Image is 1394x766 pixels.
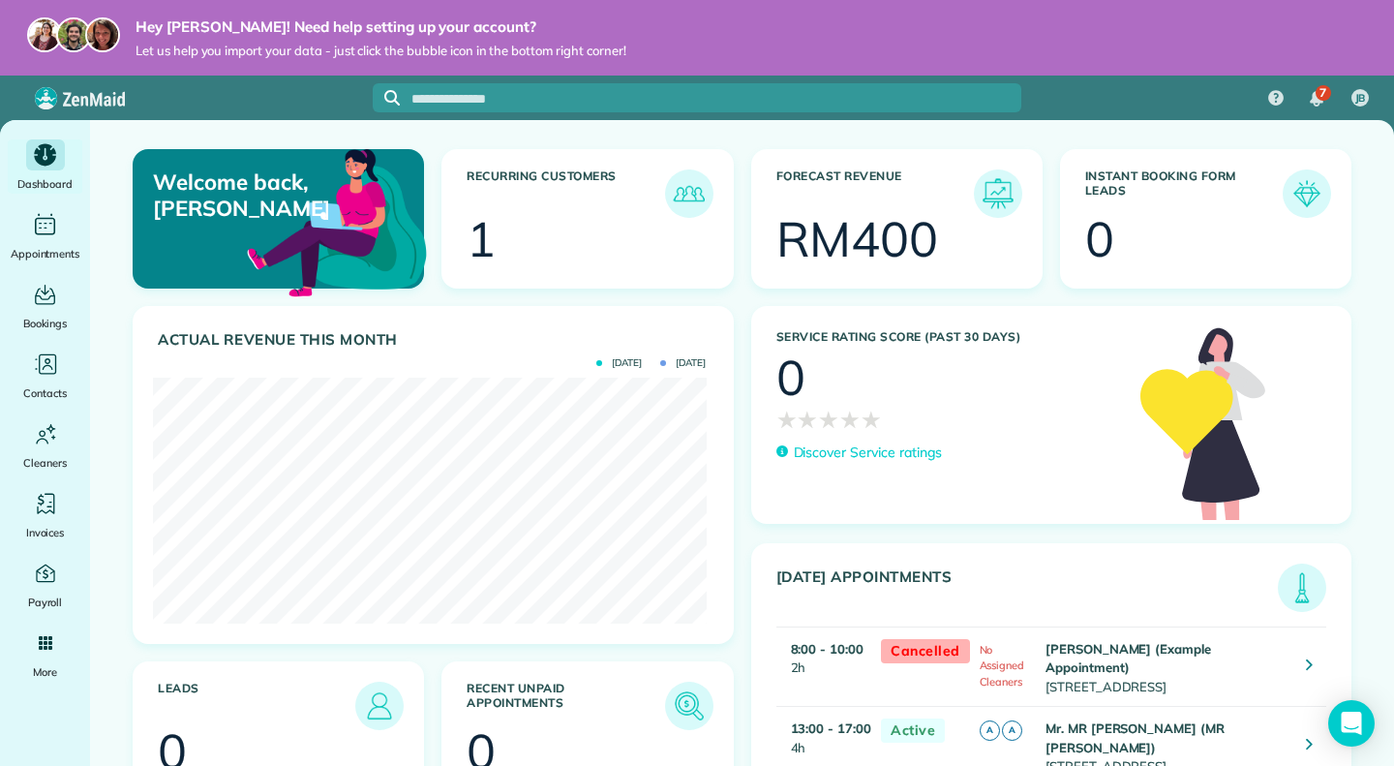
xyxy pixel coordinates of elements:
div: 7 unread notifications [1296,77,1337,120]
span: Bookings [23,314,68,333]
span: 7 [1319,85,1326,101]
button: Focus search [373,90,400,106]
h3: Recurring Customers [467,169,664,218]
span: ★ [776,402,798,437]
a: Contacts [8,349,82,403]
a: Invoices [8,488,82,542]
img: jorge-587dff0eeaa6aab1f244e6dc62b8924c3b6ad411094392a53c71c6c4a576187d.jpg [56,17,91,52]
span: Contacts [23,383,67,403]
img: dashboard_welcome-42a62b7d889689a78055ac9021e634bf52bae3f8056760290aed330b23ab8690.png [243,127,431,315]
span: ★ [818,402,839,437]
div: RM400 [776,215,939,263]
img: icon_recurring_customers-cf858462ba22bcd05b5a5880d41d6543d210077de5bb9ebc9590e49fd87d84ed.png [670,174,709,213]
img: icon_todays_appointments-901f7ab196bb0bea1936b74009e4eb5ffbc2d2711fa7634e0d609ed5ef32b18b.png [1283,568,1321,607]
span: Invoices [26,523,65,542]
h3: [DATE] Appointments [776,568,1279,612]
a: Dashboard [8,139,82,194]
div: 0 [1085,215,1114,263]
a: Appointments [8,209,82,263]
strong: [PERSON_NAME] (Example Appointment) [1045,641,1211,676]
span: ★ [839,402,861,437]
img: maria-72a9807cf96188c08ef61303f053569d2e2a8a1cde33d635c8a3ac13582a053d.jpg [27,17,62,52]
div: 1 [467,215,496,263]
h3: Actual Revenue this month [158,331,713,349]
h3: Recent unpaid appointments [467,682,664,730]
img: icon_leads-1bed01f49abd5b7fead27621c3d59655bb73ed531f8eeb49469d10e621d6b896.png [360,687,399,725]
span: ★ [797,402,818,437]
span: [DATE] [660,358,706,368]
span: Let us help you import your data - just click the bubble icon in the bottom right corner! [136,43,626,59]
p: Discover Service ratings [794,443,942,463]
h3: Leads [158,682,355,730]
strong: 13:00 - 17:00 [791,720,872,736]
span: A [1002,720,1022,741]
a: Discover Service ratings [776,443,942,463]
a: Cleaners [8,418,82,473]
span: Appointments [11,244,80,263]
nav: Main [1253,76,1394,120]
strong: 8:00 - 10:00 [791,641,864,657]
h3: Forecast Revenue [776,169,974,218]
span: More [33,662,57,682]
img: icon_unpaid_appointments-47b8ce3997adf2238b356f14209ab4cced10bd1f174958f3ca8f1d0dd7fffeee.png [670,687,709,725]
svg: Focus search [384,90,400,106]
span: Payroll [28,593,63,612]
div: 0 [776,353,805,402]
div: Open Intercom Messenger [1328,700,1375,747]
h3: Service Rating score (past 30 days) [776,330,1122,344]
img: icon_form_leads-04211a6a04a5b2264e4ee56bc0799ec3eb69b7e499cbb523a139df1d13a81ae0.png [1288,174,1326,213]
strong: Mr. MR [PERSON_NAME] (MR [PERSON_NAME]) [1045,720,1225,755]
span: Cleaners [23,453,67,473]
span: ★ [861,402,882,437]
img: icon_forecast_revenue-8c13a41c7ed35a8dcfafea3cbb826a0462acb37728057bba2d056411b612bbbe.png [979,174,1017,213]
a: Payroll [8,558,82,612]
span: A [980,720,1000,741]
span: JB [1355,91,1366,107]
h3: Instant Booking Form Leads [1085,169,1283,218]
span: [DATE] [596,358,642,368]
span: No Assigned Cleaners [980,643,1025,689]
td: 2h [776,627,872,707]
span: Active [881,719,945,743]
img: michelle-19f622bdf1676172e81f8f8fba1fb50e276960ebfe0243fe18214015130c80e4.jpg [85,17,120,52]
td: [STREET_ADDRESS] [1041,627,1291,707]
p: Welcome back, [PERSON_NAME]! [153,169,328,221]
span: Cancelled [881,639,970,663]
a: Bookings [8,279,82,333]
span: Dashboard [17,174,73,194]
strong: Hey [PERSON_NAME]! Need help setting up your account? [136,17,626,37]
